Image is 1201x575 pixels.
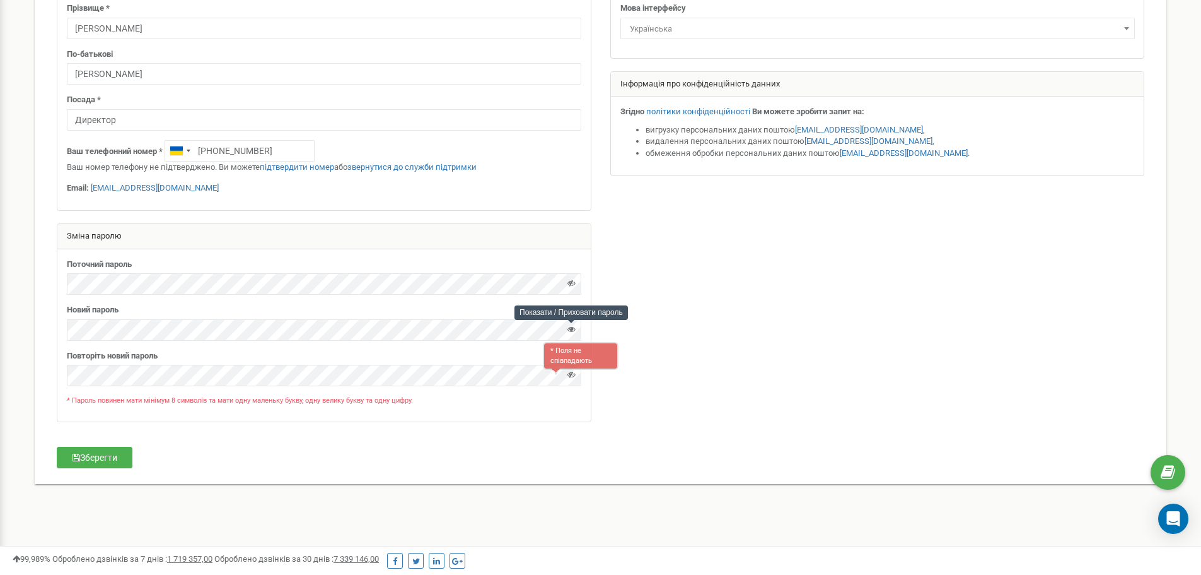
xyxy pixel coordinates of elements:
label: Поточний пароль [67,259,132,271]
div: * Поля не співпадають [543,342,618,369]
div: Інформація про конфіденційність данних [611,72,1144,97]
label: Повторіть новий пароль [67,350,158,362]
button: Зберегти [57,447,132,468]
a: [EMAIL_ADDRESS][DOMAIN_NAME] [91,183,219,193]
p: * Пароль повинен мати мінімум 8 символів та мати одну маленьку букву, одну велику букву та одну ц... [67,396,581,406]
label: Ваш телефонний номер * [67,146,163,158]
span: Оброблено дзвінків за 7 днів : [52,554,212,564]
a: [EMAIL_ADDRESS][DOMAIN_NAME] [804,136,932,146]
div: Telephone country code [165,141,194,161]
li: вигрузку персональних даних поштою , [646,124,1135,136]
div: Показати / Приховати пароль [514,305,628,320]
span: 99,989% [13,554,50,564]
a: [EMAIL_ADDRESS][DOMAIN_NAME] [795,125,923,134]
input: Прізвище [67,18,581,39]
label: По-батькові [67,49,113,61]
label: Мова інтерфейсу [620,3,686,15]
a: підтвердити номер [260,162,334,172]
label: Прізвище * [67,3,110,15]
p: Ваш номер телефону не підтверджено. Ви можете або [67,162,581,174]
div: Зміна паролю [57,224,591,249]
div: Open Intercom Messenger [1158,504,1188,534]
a: звернутися до служби підтримки [347,162,477,172]
span: Українська [620,18,1135,39]
label: Новий пароль [67,304,119,316]
u: 1 719 357,00 [167,554,212,564]
span: Оброблено дзвінків за 30 днів : [214,554,379,564]
li: обмеження обробки персональних даних поштою . [646,148,1135,160]
strong: Згідно [620,107,644,116]
input: Посада [67,109,581,131]
u: 7 339 146,00 [334,554,379,564]
label: Посада * [67,94,101,106]
input: По-батькові [67,63,581,85]
li: видалення персональних даних поштою , [646,136,1135,148]
span: Українська [625,20,1130,38]
strong: Email: [67,183,89,193]
strong: Ви можете зробити запит на: [752,107,864,116]
input: +1-800-555-55-55 [165,140,315,162]
a: [EMAIL_ADDRESS][DOMAIN_NAME] [840,148,968,158]
a: політики конфіденційності [646,107,750,116]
